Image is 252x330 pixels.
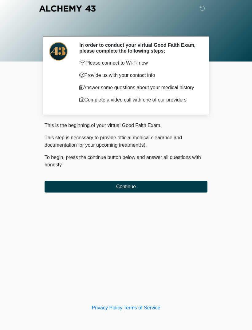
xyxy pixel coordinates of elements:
[40,22,212,34] h1: ‎ ‎ ‎ ‎
[45,134,207,149] p: This step is necessary to provide official medical clearance and documentation for your upcoming ...
[45,154,207,169] p: To begin, press the continue button below and answer all questions with honesty.
[79,96,198,104] p: Complete a video call with one of our providers
[122,305,124,310] a: |
[38,5,96,12] img: Alchemy 43 Logo
[92,305,123,310] a: Privacy Policy
[79,84,198,91] p: Answer some questions about your medical history
[124,305,160,310] a: Terms of Service
[79,42,198,54] h2: In order to conduct your virtual Good Faith Exam, please complete the following steps:
[49,42,68,61] img: Agent Avatar
[45,181,207,193] button: Continue
[79,72,198,79] p: Provide us with your contact info
[45,122,207,129] p: This is the beginning of your virtual Good Faith Exam.
[79,59,198,67] p: Please connect to Wi-Fi now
